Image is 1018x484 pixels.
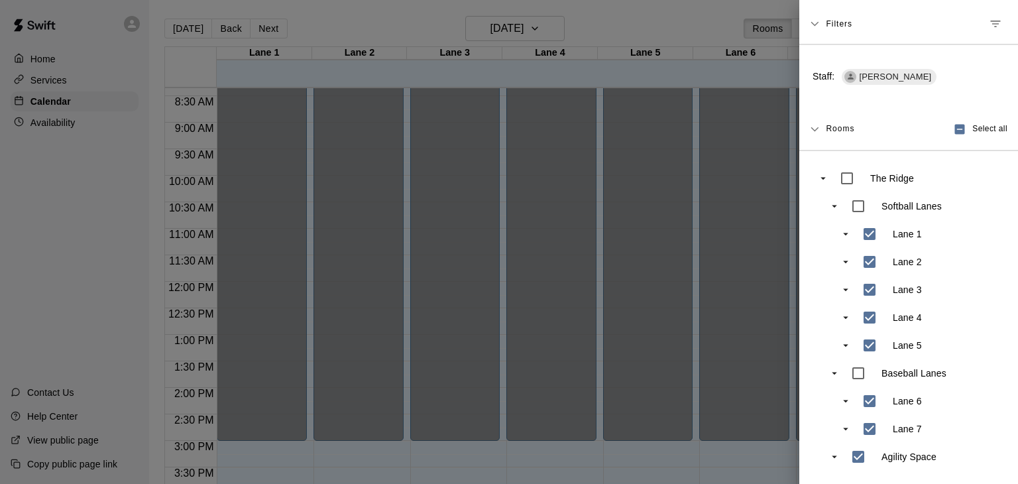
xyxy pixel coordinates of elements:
[893,422,922,436] p: Lane 7
[870,172,914,185] p: The Ridge
[893,255,922,269] p: Lane 2
[893,311,922,324] p: Lane 4
[813,164,1005,471] ul: swift facility view
[799,109,1018,151] div: RoomsSelect all
[826,12,852,36] span: Filters
[893,283,922,296] p: Lane 3
[854,71,936,84] span: [PERSON_NAME]
[881,450,936,463] p: Agility Space
[881,367,946,380] p: Baseball Lanes
[826,123,854,133] span: Rooms
[984,12,1007,36] button: Manage filters
[893,394,922,408] p: Lane 6
[972,123,1007,136] span: Select all
[813,69,941,85] p: Staff:
[799,4,1018,44] div: FiltersManage filters
[893,227,922,241] p: Lane 1
[844,71,856,83] div: Joseph Bauserman
[881,200,942,213] p: Softball Lanes
[893,339,922,352] p: Lane 5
